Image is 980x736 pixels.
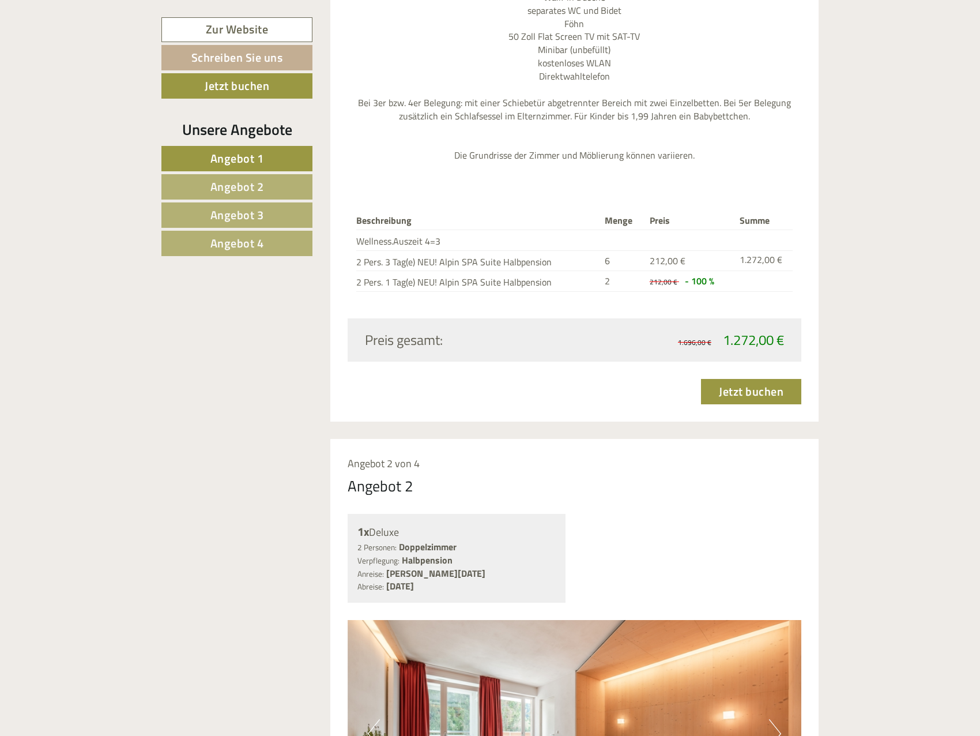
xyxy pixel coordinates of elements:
div: Preis gesamt: [356,330,575,350]
td: 1.272,00 € [735,250,793,271]
span: Angebot 3 [210,206,264,224]
th: Menge [600,212,645,230]
small: Abreise: [357,581,384,592]
td: 2 Pers. 3 Tag(e) NEU! Alpin SPA Suite Halbpension [356,250,600,271]
b: 1x [357,523,369,540]
a: Jetzt buchen [161,73,312,99]
th: Preis [645,212,735,230]
small: 2 Personen: [357,542,397,553]
b: [DATE] [386,579,414,593]
td: 2 [600,271,645,292]
div: Angebot 2 [348,475,413,497]
a: Jetzt buchen [701,379,801,404]
td: Wellness.Auszeit 4=3 [356,230,600,250]
th: Summe [735,212,793,230]
span: Angebot 1 [210,149,264,167]
small: Verpflegung: [357,555,399,566]
div: Unsere Angebote [161,119,312,140]
a: Zur Website [161,17,312,42]
span: Angebot 2 [210,178,264,196]
span: 1.272,00 € [723,329,784,350]
span: Angebot 2 von 4 [348,456,420,471]
div: Deluxe [357,524,556,540]
span: 1.696,00 € [678,337,711,348]
span: 212,00 € [650,254,685,268]
b: Doppelzimmer [399,540,457,554]
small: Anreise: [357,568,384,580]
a: Schreiben Sie uns [161,45,312,70]
td: 6 [600,250,645,271]
span: - 100 % [685,274,714,288]
b: [PERSON_NAME][DATE] [386,566,485,580]
th: Beschreibung [356,212,600,230]
span: 212,00 € [650,276,677,287]
td: 2 Pers. 1 Tag(e) NEU! Alpin SPA Suite Halbpension [356,271,600,292]
b: Halbpension [402,553,453,567]
span: Angebot 4 [210,234,264,252]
